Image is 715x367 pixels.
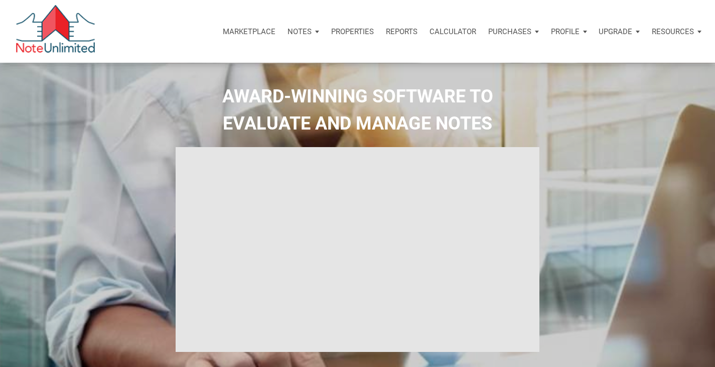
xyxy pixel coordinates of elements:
[551,27,580,36] p: Profile
[599,27,632,36] p: Upgrade
[652,27,694,36] p: Resources
[380,17,423,47] button: Reports
[482,17,545,47] button: Purchases
[423,17,482,47] a: Calculator
[325,17,380,47] a: Properties
[281,17,325,47] button: Notes
[223,27,275,36] p: Marketplace
[386,27,417,36] p: Reports
[488,27,531,36] p: Purchases
[646,17,707,47] button: Resources
[430,27,476,36] p: Calculator
[8,83,707,137] h2: AWARD-WINNING SOFTWARE TO EVALUATE AND MANAGE NOTES
[545,17,593,47] button: Profile
[593,17,646,47] button: Upgrade
[217,17,281,47] button: Marketplace
[288,27,312,36] p: Notes
[176,147,539,352] iframe: NoteUnlimited
[331,27,374,36] p: Properties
